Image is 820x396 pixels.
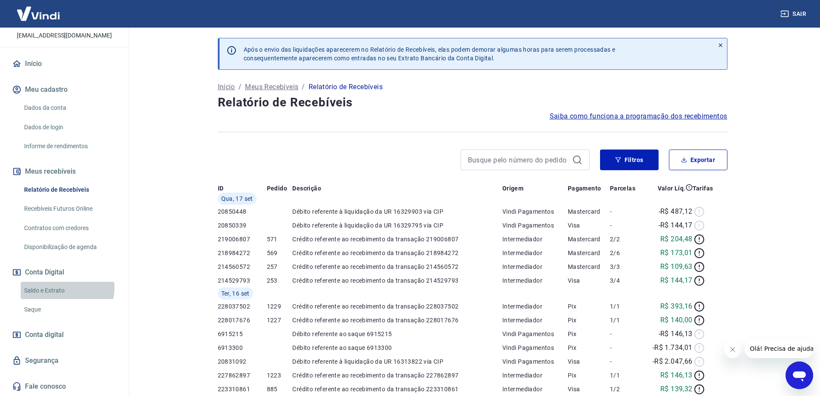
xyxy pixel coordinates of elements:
[502,371,568,380] p: Intermediador
[292,184,321,193] p: Descrição
[238,82,241,92] p: /
[267,235,293,243] p: 571
[218,316,267,324] p: 228017676
[21,301,118,318] a: Saque
[610,235,642,243] p: 2/2
[218,235,267,243] p: 219006807
[502,221,568,230] p: Vindi Pagamentos
[660,384,693,394] p: R$ 139,32
[21,219,118,237] a: Contratos com credores
[292,371,502,380] p: Crédito referente ao recebimento da transação 227862897
[292,235,502,243] p: Crédito referente ao recebimento da transação 219006807
[568,262,610,271] p: Mastercard
[660,370,693,380] p: R$ 146,13
[610,371,642,380] p: 1/1
[502,249,568,257] p: Intermediador
[218,249,267,257] p: 218984272
[468,153,569,166] input: Busque pelo número do pedido
[568,385,610,393] p: Visa
[610,184,635,193] p: Parcelas
[610,221,642,230] p: -
[218,82,235,92] a: Início
[660,234,693,244] p: R$ 204,48
[218,385,267,393] p: 223310861
[693,184,713,193] p: Tarifas
[568,276,610,285] p: Visa
[568,249,610,257] p: Mastercard
[502,330,568,338] p: Vindi Pagamentos
[502,357,568,366] p: Vindi Pagamentos
[10,263,118,282] button: Conta Digital
[17,31,112,40] p: [EMAIL_ADDRESS][DOMAIN_NAME]
[292,385,502,393] p: Crédito referente ao recebimento da transação 223310861
[218,357,267,366] p: 20831092
[221,289,250,298] span: Ter, 16 set
[218,94,727,111] h4: Relatório de Recebíveis
[218,262,267,271] p: 214560572
[568,184,601,193] p: Pagamento
[218,330,267,338] p: 6915215
[302,82,305,92] p: /
[292,330,502,338] p: Débito referente ao saque 6915215
[292,302,502,311] p: Crédito referente ao recebimento da transação 228037502
[292,221,502,230] p: Débito referente à liquidação da UR 16329795 via CIP
[10,0,66,27] img: Vindi
[610,262,642,271] p: 3/3
[218,371,267,380] p: 227862897
[502,276,568,285] p: Intermediador
[610,385,642,393] p: 1/2
[292,276,502,285] p: Crédito referente ao recebimento da transação 214529793
[267,184,287,193] p: Pedido
[568,343,610,352] p: Pix
[568,371,610,380] p: Pix
[660,301,693,312] p: R$ 393,16
[610,316,642,324] p: 1/1
[267,385,293,393] p: 885
[21,118,118,136] a: Dados de login
[267,276,293,285] p: 253
[502,316,568,324] p: Intermediador
[10,377,118,396] a: Fale conosco
[610,357,642,366] p: -
[502,184,523,193] p: Origem
[610,276,642,285] p: 3/4
[659,220,693,231] p: -R$ 144,17
[568,207,610,216] p: Mastercard
[218,302,267,311] p: 228037502
[660,262,693,272] p: R$ 109,63
[502,207,568,216] p: Vindi Pagamentos
[502,235,568,243] p: Intermediador
[568,330,610,338] p: Pix
[21,200,118,218] a: Recebíveis Futuros Online
[292,262,502,271] p: Crédito referente ao recebimento da transação 214560572
[267,302,293,311] p: 1229
[218,207,267,216] p: 20850448
[568,221,610,230] p: Visa
[610,343,642,352] p: -
[21,282,118,299] a: Saldo e Extrato
[658,184,686,193] p: Valor Líq.
[21,181,118,199] a: Relatório de Recebíveis
[653,356,693,367] p: -R$ 2.047,66
[21,137,118,155] a: Informe de rendimentos
[660,315,693,325] p: R$ 140,00
[660,275,693,286] p: R$ 144,17
[218,276,267,285] p: 214529793
[245,82,298,92] a: Meus Recebíveis
[600,150,659,170] button: Filtros
[669,150,727,170] button: Exportar
[610,249,642,257] p: 2/6
[745,339,813,358] iframe: Mensagem da empresa
[267,249,293,257] p: 569
[568,302,610,311] p: Pix
[550,111,727,122] a: Saiba como funciona a programação dos recebimentos
[221,194,253,203] span: Qua, 17 set
[309,82,383,92] p: Relatório de Recebíveis
[292,343,502,352] p: Débito referente ao saque 6913300
[660,248,693,258] p: R$ 173,01
[610,330,642,338] p: -
[21,238,118,256] a: Disponibilização de agenda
